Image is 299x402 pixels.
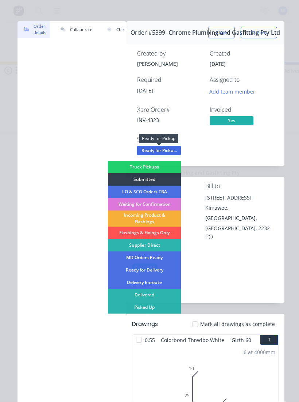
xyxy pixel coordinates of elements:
div: Ready for Delivery [108,264,181,277]
div: Kirrawee, [GEOGRAPHIC_DATA], [GEOGRAPHIC_DATA], 2232 [205,203,279,234]
div: MD Orders Ready [108,252,181,264]
div: [STREET_ADDRESS]Kirrawee, [GEOGRAPHIC_DATA], [GEOGRAPHIC_DATA], 2232 [205,193,279,234]
div: INV-4323 [137,117,201,124]
div: Notes [137,282,273,289]
button: Add team member [210,87,259,97]
button: Add team member [206,87,259,97]
span: Colorbond Thredbo White [158,335,227,346]
div: 6 at 4000mm [244,349,275,356]
div: [PERSON_NAME] [137,60,201,68]
span: [DATE] [137,87,153,94]
div: Submitted [108,174,181,186]
div: [STREET_ADDRESS] [205,193,279,203]
div: Status [137,136,201,143]
span: Girth 60 [232,335,251,346]
button: Order details [18,22,50,38]
div: Incoming Product & Flashings [108,211,181,227]
div: Assigned to [210,77,273,84]
span: Order #5399 - [131,30,168,37]
div: Xero Order # [137,107,201,114]
div: LO & SCG Orders TBA [108,186,181,198]
div: Created [210,50,273,57]
div: Truck Pickups [108,161,181,174]
div: Supplier Direct [108,239,181,252]
div: Bill to [205,183,279,190]
span: Yes [210,117,253,126]
button: Close [208,27,235,39]
div: Flashings & Fixings Only [108,227,181,239]
span: [DATE] [210,61,226,68]
span: Chrome Plumbing and Gasfitting Pty Ltd [168,30,280,37]
button: Ready for Picku... [137,146,181,157]
div: Waiting for Confirmation [108,198,181,211]
span: 0.55 [142,335,158,346]
button: 1 [260,335,278,345]
div: Required [137,77,201,84]
div: Created by [137,50,201,57]
div: PO [205,234,279,241]
div: Picked Up [108,301,181,314]
div: Ready for Pickup [139,134,178,144]
div: Invoiced [210,107,273,114]
button: Checklists [100,22,139,38]
div: Delivery Enroute [108,277,181,289]
button: Collaborate [54,22,96,38]
button: Options [241,27,277,39]
div: Delivered [108,289,181,301]
span: Ready for Picku... [137,146,181,155]
span: Mark all drawings as complete [200,321,275,328]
